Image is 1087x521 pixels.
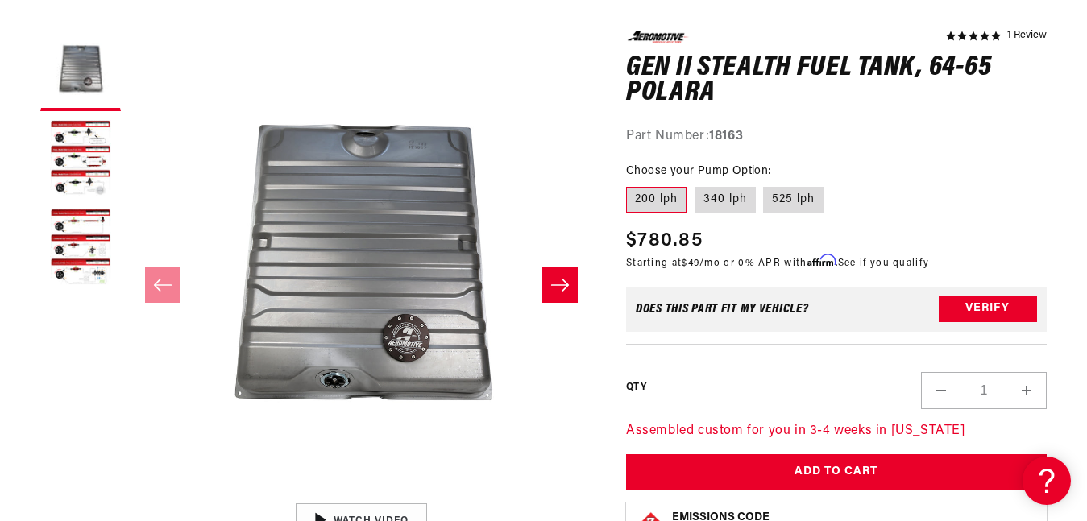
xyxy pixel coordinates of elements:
a: 1 reviews [1007,31,1047,42]
p: Assembled custom for you in 3-4 weeks in [US_STATE] [626,421,1047,442]
label: 340 lph [695,187,756,213]
h1: Gen II Stealth Fuel Tank, 64-65 Polara [626,56,1047,106]
button: Load image 3 in gallery view [40,208,121,288]
label: 525 lph [763,187,824,213]
button: Verify [939,296,1037,322]
span: $780.85 [626,226,703,255]
strong: 18163 [709,130,743,143]
label: QTY [626,381,646,395]
div: Does This part fit My vehicle? [636,303,809,316]
button: Slide right [542,267,578,303]
label: 200 lph [626,187,687,213]
button: Load image 2 in gallery view [40,119,121,200]
p: Starting at /mo or 0% APR with . [626,255,929,271]
button: Add to Cart [626,454,1047,490]
a: See if you qualify - Learn more about Affirm Financing (opens in modal) [838,258,929,268]
button: Load image 1 in gallery view [40,31,121,111]
legend: Choose your Pump Option: [626,163,773,180]
div: Part Number: [626,126,1047,147]
span: Affirm [807,254,836,267]
button: Slide left [145,267,180,303]
span: $49 [682,258,699,268]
